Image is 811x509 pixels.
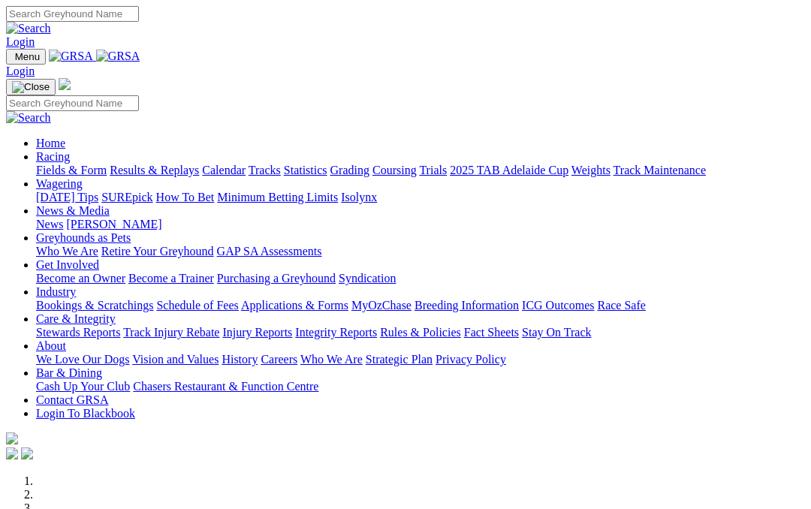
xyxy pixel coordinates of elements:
[156,299,238,312] a: Schedule of Fees
[6,65,35,77] a: Login
[133,380,318,393] a: Chasers Restaurant & Function Centre
[330,164,369,176] a: Grading
[464,326,519,339] a: Fact Sheets
[110,164,199,176] a: Results & Replays
[6,35,35,48] a: Login
[36,231,131,244] a: Greyhounds as Pets
[36,407,135,420] a: Login To Blackbook
[6,447,18,459] img: facebook.svg
[36,380,805,393] div: Bar & Dining
[128,272,214,285] a: Become a Trainer
[36,312,116,325] a: Care & Integrity
[222,326,292,339] a: Injury Reports
[36,218,805,231] div: News & Media
[6,6,139,22] input: Search
[571,164,611,176] a: Weights
[132,353,219,366] a: Vision and Values
[6,79,56,95] button: Toggle navigation
[36,272,125,285] a: Become an Owner
[59,78,71,90] img: logo-grsa-white.png
[351,299,412,312] a: MyOzChase
[66,218,161,230] a: [PERSON_NAME]
[36,285,76,298] a: Industry
[249,164,281,176] a: Tracks
[284,164,327,176] a: Statistics
[36,245,98,258] a: Who We Are
[36,339,66,352] a: About
[36,380,130,393] a: Cash Up Your Club
[96,50,140,63] img: GRSA
[300,353,363,366] a: Who We Are
[36,258,99,271] a: Get Involved
[6,22,51,35] img: Search
[36,191,98,203] a: [DATE] Tips
[36,204,110,217] a: News & Media
[36,366,102,379] a: Bar & Dining
[6,49,46,65] button: Toggle navigation
[415,299,519,312] a: Breeding Information
[36,245,805,258] div: Greyhounds as Pets
[597,299,645,312] a: Race Safe
[522,326,591,339] a: Stay On Track
[436,353,506,366] a: Privacy Policy
[36,272,805,285] div: Get Involved
[419,164,447,176] a: Trials
[6,95,139,111] input: Search
[36,177,83,190] a: Wagering
[36,353,805,366] div: About
[450,164,568,176] a: 2025 TAB Adelaide Cup
[36,191,805,204] div: Wagering
[36,218,63,230] a: News
[6,432,18,444] img: logo-grsa-white.png
[36,326,120,339] a: Stewards Reports
[36,299,805,312] div: Industry
[366,353,433,366] a: Strategic Plan
[156,191,215,203] a: How To Bet
[123,326,219,339] a: Track Injury Rebate
[101,245,214,258] a: Retire Your Greyhound
[36,137,65,149] a: Home
[522,299,594,312] a: ICG Outcomes
[341,191,377,203] a: Isolynx
[217,191,338,203] a: Minimum Betting Limits
[217,272,336,285] a: Purchasing a Greyhound
[202,164,246,176] a: Calendar
[6,111,51,125] img: Search
[36,353,129,366] a: We Love Our Dogs
[614,164,706,176] a: Track Maintenance
[21,447,33,459] img: twitter.svg
[241,299,348,312] a: Applications & Forms
[339,272,396,285] a: Syndication
[36,326,805,339] div: Care & Integrity
[380,326,461,339] a: Rules & Policies
[36,164,805,177] div: Racing
[36,299,153,312] a: Bookings & Scratchings
[36,150,70,163] a: Racing
[36,164,107,176] a: Fields & Form
[217,245,322,258] a: GAP SA Assessments
[372,164,417,176] a: Coursing
[36,393,108,406] a: Contact GRSA
[295,326,377,339] a: Integrity Reports
[101,191,152,203] a: SUREpick
[222,353,258,366] a: History
[15,51,40,62] span: Menu
[261,353,297,366] a: Careers
[12,81,50,93] img: Close
[49,50,93,63] img: GRSA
